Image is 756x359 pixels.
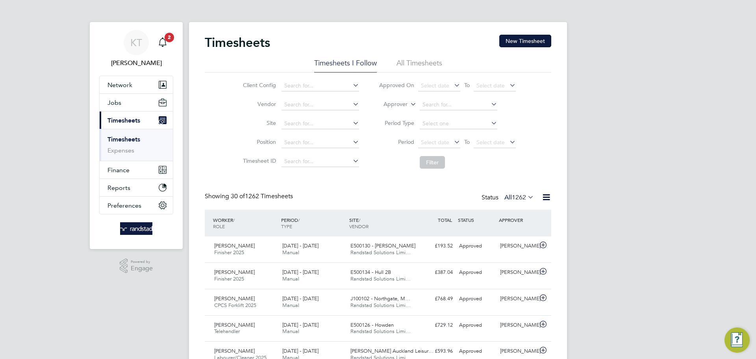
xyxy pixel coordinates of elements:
label: All [504,193,534,201]
div: [PERSON_NAME] [497,240,538,253]
div: [PERSON_NAME] [497,266,538,279]
input: Search for... [282,137,359,148]
span: Kieran Trotter [99,58,173,68]
span: TOTAL [438,217,452,223]
li: Timesheets I Follow [314,58,377,73]
button: Finance [100,161,173,179]
div: £387.04 [415,266,456,279]
span: Randstad Solutions Limi… [350,249,411,256]
span: Timesheets [107,117,140,124]
span: [DATE] - [DATE] [282,348,319,354]
span: 1262 Timesheets [231,192,293,200]
button: New Timesheet [499,35,551,47]
span: Powered by [131,259,153,265]
span: J100102 - Northgate, M… [350,295,410,302]
input: Search for... [282,99,359,110]
a: KT[PERSON_NAME] [99,30,173,68]
span: Randstad Solutions Limi… [350,328,411,335]
span: Reports [107,184,130,192]
div: Approved [456,345,497,358]
span: / [298,217,300,223]
span: [PERSON_NAME] [214,269,255,275]
input: Search for... [282,156,359,167]
h2: Timesheets [205,35,270,50]
button: Timesheets [100,112,173,129]
span: ROLE [213,223,225,229]
span: Select date [476,82,505,89]
span: Telehandler [214,328,240,335]
span: Manual [282,302,299,309]
div: £768.49 [415,292,456,305]
a: Powered byEngage [120,259,153,273]
button: Preferences [100,197,173,214]
a: Expenses [107,147,134,154]
label: Period Type [379,119,414,126]
img: randstad-logo-retina.png [120,222,153,235]
div: Approved [456,319,497,332]
button: Engage Resource Center [724,327,750,353]
span: Manual [282,275,299,282]
span: [PERSON_NAME] [214,242,255,249]
div: £729.12 [415,319,456,332]
label: Approver [372,100,408,108]
span: Select date [421,82,449,89]
span: Finance [107,166,130,174]
nav: Main navigation [90,22,183,249]
span: Randstad Solutions Limi… [350,302,411,309]
li: All Timesheets [397,58,442,73]
div: [PERSON_NAME] [497,292,538,305]
div: Approved [456,240,497,253]
span: Manual [282,328,299,335]
label: Timesheet ID [241,157,276,164]
span: [PERSON_NAME] [214,348,255,354]
div: PERIOD [279,213,347,233]
div: Status [482,192,535,203]
span: Select date [421,139,449,146]
span: [PERSON_NAME] Auckland Leisur… [350,348,434,354]
span: Finisher 2025 [214,249,244,256]
div: WORKER [211,213,279,233]
span: CPCS Forklift 2025 [214,302,256,309]
span: / [359,217,360,223]
div: APPROVER [497,213,538,227]
input: Search for... [282,80,359,91]
div: £193.52 [415,240,456,253]
span: E500126 - Howden [350,322,394,328]
input: Select one [420,118,497,129]
span: To [462,137,472,147]
span: [PERSON_NAME] [214,322,255,328]
div: £593.96 [415,345,456,358]
span: [DATE] - [DATE] [282,269,319,275]
label: Client Config [241,82,276,89]
span: TYPE [281,223,292,229]
span: Engage [131,265,153,272]
label: Period [379,138,414,145]
button: Network [100,76,173,93]
a: 2 [155,30,170,55]
span: VENDOR [349,223,369,229]
span: Network [107,81,132,89]
input: Search for... [282,118,359,129]
span: 30 of [231,192,245,200]
span: E500130 - [PERSON_NAME] [350,242,415,249]
span: [PERSON_NAME] [214,295,255,302]
span: Manual [282,249,299,256]
div: [PERSON_NAME] [497,345,538,358]
span: Select date [476,139,505,146]
label: Position [241,138,276,145]
span: E500134 - Hull 2B [350,269,391,275]
button: Filter [420,156,445,169]
button: Reports [100,179,173,196]
a: Timesheets [107,136,140,143]
label: Site [241,119,276,126]
label: Vendor [241,100,276,108]
span: Finisher 2025 [214,275,244,282]
span: [DATE] - [DATE] [282,242,319,249]
div: Approved [456,266,497,279]
div: SITE [347,213,415,233]
div: Approved [456,292,497,305]
span: Jobs [107,99,121,106]
a: Go to home page [99,222,173,235]
input: Search for... [420,99,497,110]
span: 1262 [512,193,526,201]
